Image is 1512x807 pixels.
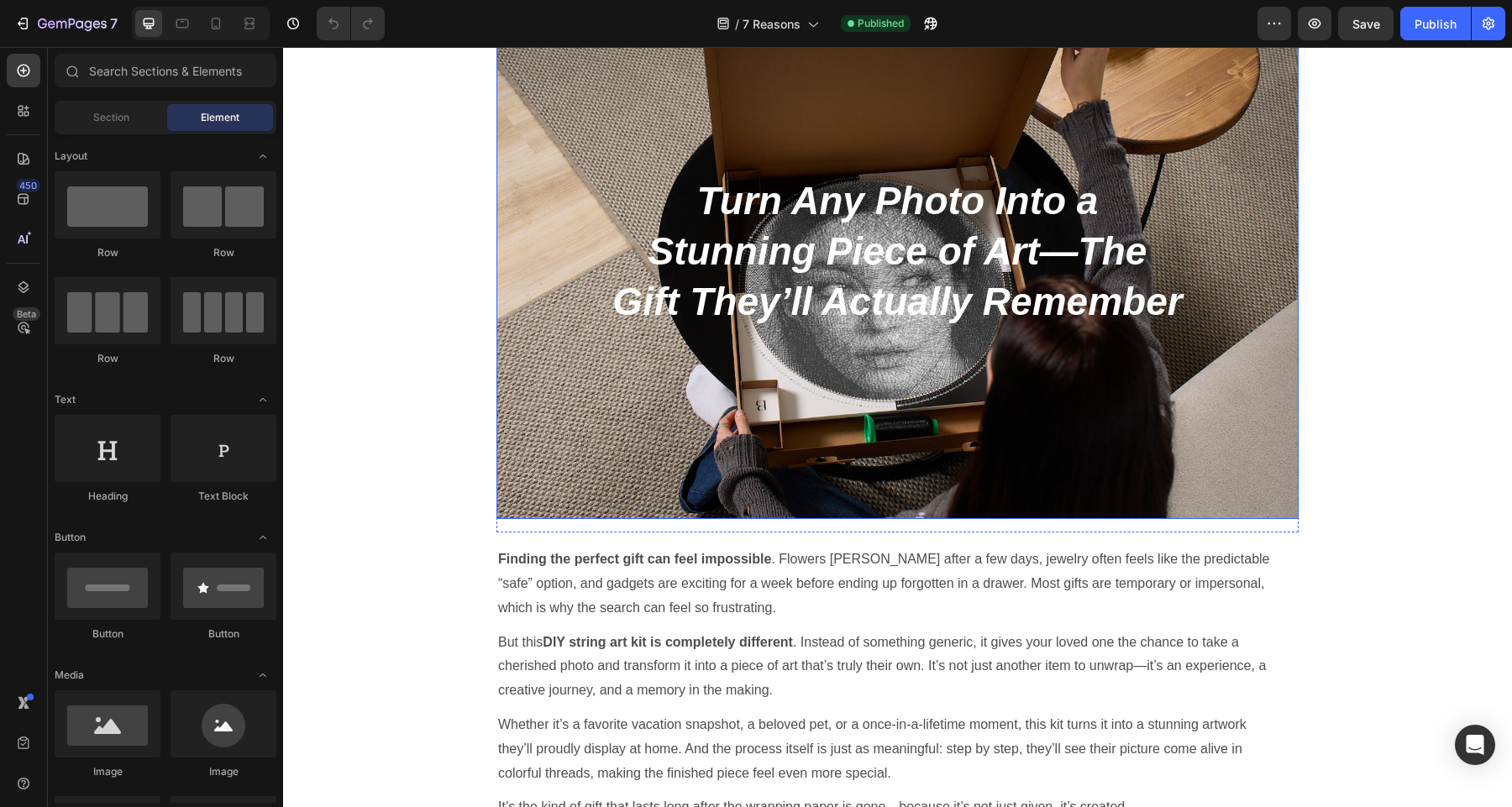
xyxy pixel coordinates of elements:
div: 450 [16,179,40,192]
span: Toggle open [249,524,276,551]
span: 7 Reasons [743,15,801,33]
p: . Flowers [PERSON_NAME] after a few days, jewelry often feels like the predictable “safe” option,... [215,500,1000,573]
button: Save [1338,7,1394,40]
strong: Finding the perfect gift can feel impossible [215,505,488,519]
span: Toggle open [249,386,276,413]
span: / [735,15,739,33]
div: Row [171,351,276,366]
span: Text [55,392,76,407]
div: Button [55,626,160,642]
div: Open Intercom Messenger [1455,725,1495,765]
div: Button [171,626,276,642]
div: Heading [55,489,160,504]
span: Published [858,16,904,31]
div: Beta [13,307,40,321]
span: Element [201,110,239,125]
iframe: Design area [283,47,1512,807]
span: Section [93,110,129,125]
input: Search Sections & Elements [55,54,276,87]
div: Image [171,764,276,779]
div: Row [171,245,276,260]
span: Button [55,530,86,545]
div: Row [55,245,160,260]
i: Turn Any Photo Into a Stunning Piece of Art—The Gift They’ll Actually Remember [329,132,899,276]
span: Save [1352,17,1380,31]
span: Toggle open [249,662,276,689]
strong: DIY string art kit is completely different [260,588,510,602]
p: It’s the kind of gift that lasts long after the wrapping paper is gone—because it’s not just give... [215,748,1000,773]
span: Toggle open [249,143,276,170]
span: Layout [55,149,87,164]
p: Whether it’s a favorite vacation snapshot, a beloved pet, or a once-in-a-lifetime moment, this ki... [215,666,1000,738]
p: 7 [110,13,118,34]
div: Text Block [171,489,276,504]
div: Undo/Redo [317,7,385,40]
p: But this . Instead of something generic, it gives your loved one the chance to take a cherished p... [215,584,1000,656]
button: Publish [1400,7,1471,40]
span: Media [55,668,84,683]
div: Publish [1415,15,1457,33]
div: Row [55,351,160,366]
div: Image [55,764,160,779]
button: 7 [7,7,125,40]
